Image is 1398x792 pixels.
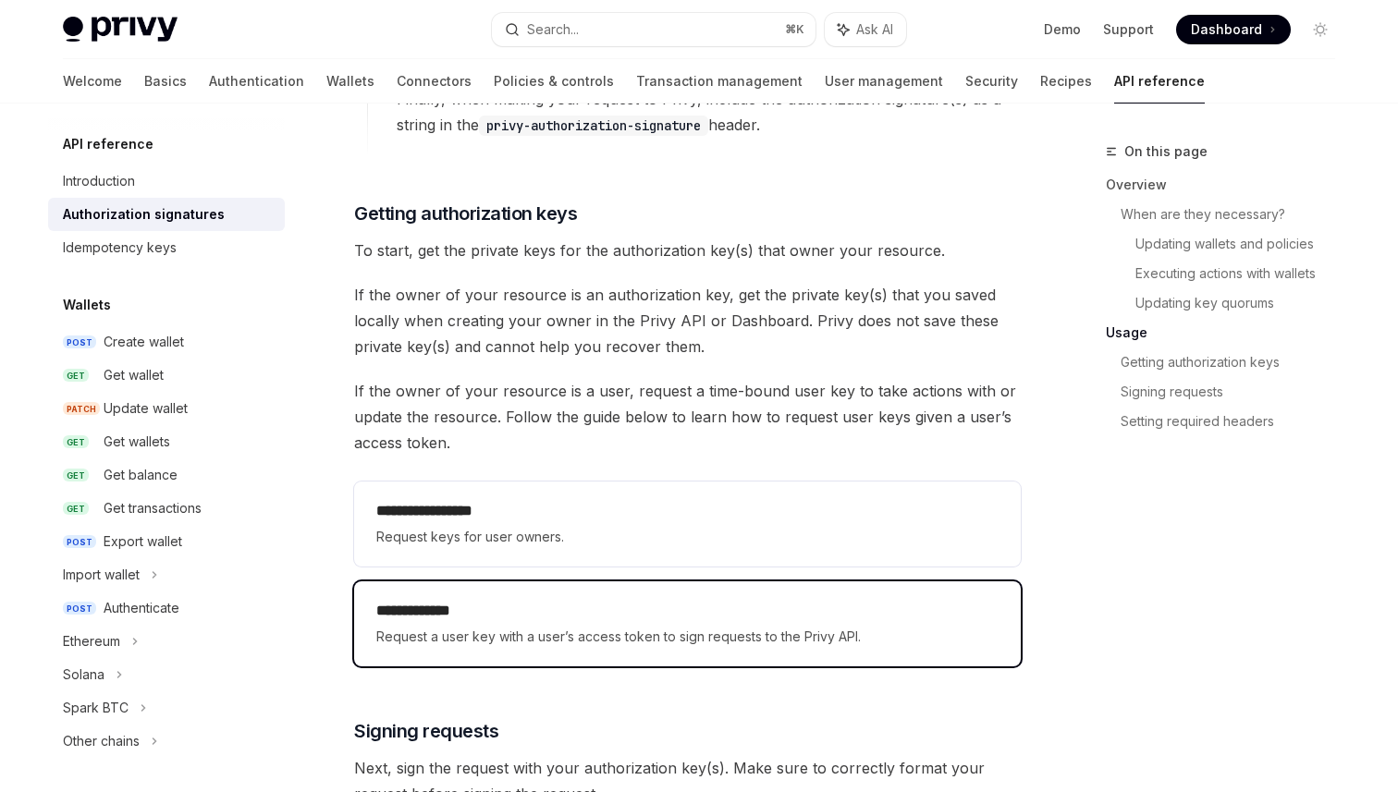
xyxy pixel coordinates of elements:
span: GET [63,369,89,383]
button: Toggle dark mode [1306,15,1335,44]
a: Basics [144,59,187,104]
div: Spark BTC [63,697,129,719]
a: Policies & controls [494,59,614,104]
span: ⌘ K [785,22,804,37]
a: Authentication [209,59,304,104]
span: To start, get the private keys for the authorization key(s) that owner your resource. [354,238,1021,263]
a: GETGet wallet [48,359,285,392]
a: Transaction management [636,59,803,104]
button: Ask AI [825,13,906,46]
div: Ethereum [63,630,120,652]
a: Support [1103,20,1154,39]
div: Introduction [63,170,135,192]
span: Request a user key with a user’s access token to sign requests to the Privy API. [376,626,999,648]
a: Demo [1044,20,1081,39]
div: Import wallet [63,564,140,586]
a: PATCHUpdate wallet [48,392,285,425]
h5: API reference [63,133,153,155]
span: Ask AI [856,20,893,39]
a: Usage [1106,318,1350,347]
span: Dashboard [1191,20,1262,39]
a: Signing requests [1121,377,1350,407]
a: User management [825,59,943,104]
code: privy-authorization-signature [479,116,708,136]
a: Introduction [48,164,285,198]
a: **** **** ***Request a user key with a user’s access token to sign requests to the Privy API. [354,581,1021,666]
div: Create wallet [104,331,184,353]
span: GET [63,469,89,482]
a: GETGet transactions [48,492,285,525]
a: Executing actions with wallets [1135,259,1350,288]
span: If the owner of your resource is a user, request a time-bound user key to take actions with or up... [354,378,1021,456]
span: POST [63,535,96,549]
span: If the owner of your resource is an authorization key, get the private key(s) that you saved loca... [354,282,1021,359]
a: API reference [1114,59,1205,104]
div: Get transactions [104,497,202,519]
div: Authorization signatures [63,203,225,225]
span: Request keys for user owners. [376,526,999,548]
a: POSTCreate wallet [48,325,285,359]
div: Search... [527,18,579,41]
a: Getting authorization keys [1121,347,1350,377]
span: GET [63,502,89,516]
span: POST [63,335,96,349]
img: light logo [63,17,178,43]
h5: Wallets [63,294,111,316]
a: Wallets [326,59,374,104]
span: Finally, when making your request to Privy, include the authorization signature(s) as a string in... [397,86,1020,138]
div: Authenticate [104,597,179,619]
a: Updating key quorums [1135,288,1350,318]
a: Recipes [1040,59,1092,104]
a: Security [965,59,1018,104]
a: Welcome [63,59,122,104]
a: Setting required headers [1121,407,1350,436]
div: Get balance [104,464,178,486]
div: Export wallet [104,530,182,553]
span: GET [63,435,89,449]
a: When are they necessary? [1121,200,1350,229]
a: Authorization signatures [48,198,285,231]
a: POSTAuthenticate [48,591,285,625]
a: Dashboard [1176,15,1291,44]
div: Idempotency keys [63,237,177,259]
div: Get wallets [104,431,170,453]
a: Updating wallets and policies [1135,229,1350,259]
div: Get wallet [104,364,164,386]
a: GETGet balance [48,458,285,492]
span: On this page [1124,140,1208,163]
div: Solana [63,664,104,686]
a: POSTExport wallet [48,525,285,558]
a: Idempotency keys [48,231,285,264]
span: PATCH [63,402,100,416]
span: POST [63,602,96,615]
span: Getting authorization keys [354,201,577,226]
div: Other chains [63,730,140,752]
button: Search...⌘K [492,13,815,46]
span: Signing requests [354,718,498,744]
a: Connectors [397,59,472,104]
div: Update wallet [104,397,188,420]
a: Overview [1106,170,1350,200]
a: GETGet wallets [48,425,285,458]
